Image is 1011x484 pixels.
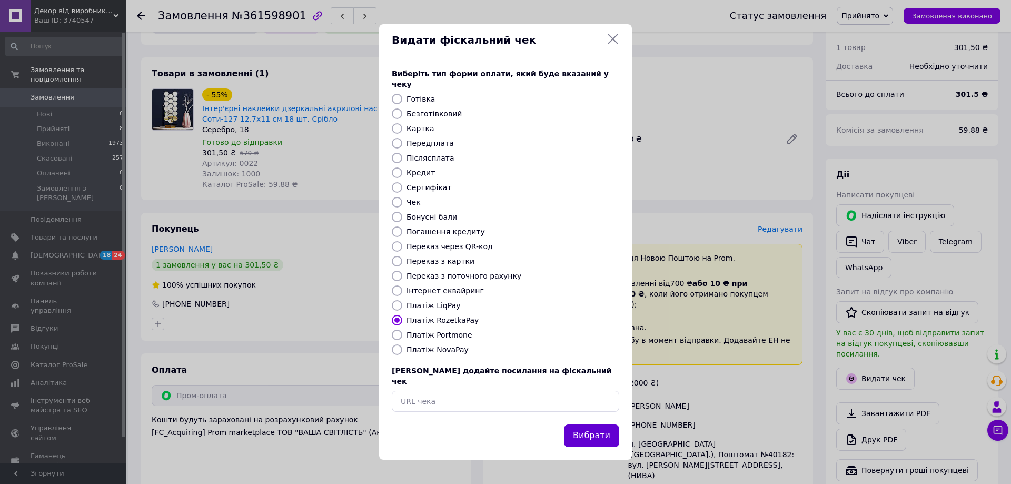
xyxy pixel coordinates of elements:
label: Картка [407,124,434,133]
label: Кредит [407,169,435,177]
label: Готівка [407,95,435,103]
label: Платіж LiqPay [407,301,460,310]
span: [PERSON_NAME] додайте посилання на фіскальний чек [392,367,612,386]
label: Переказ з поточного рахунку [407,272,521,280]
input: URL чека [392,391,619,412]
button: Вибрати [564,424,619,447]
label: Переказ через QR-код [407,242,493,251]
label: Післясплата [407,154,454,162]
label: Переказ з картки [407,257,474,265]
label: Передплата [407,139,454,147]
label: Платіж RozetkaPay [407,316,479,324]
label: Інтернет еквайринг [407,287,484,295]
span: Видати фіскальний чек [392,33,602,48]
label: Платіж NovaPay [407,345,469,354]
label: Чек [407,198,421,206]
label: Погашення кредиту [407,228,485,236]
label: Бонусні бали [407,213,457,221]
label: Платіж Portmone [407,331,472,339]
span: Виберіть тип форми оплати, який буде вказаний у чеку [392,70,609,88]
label: Сертифікат [407,183,452,192]
label: Безготівковий [407,110,462,118]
